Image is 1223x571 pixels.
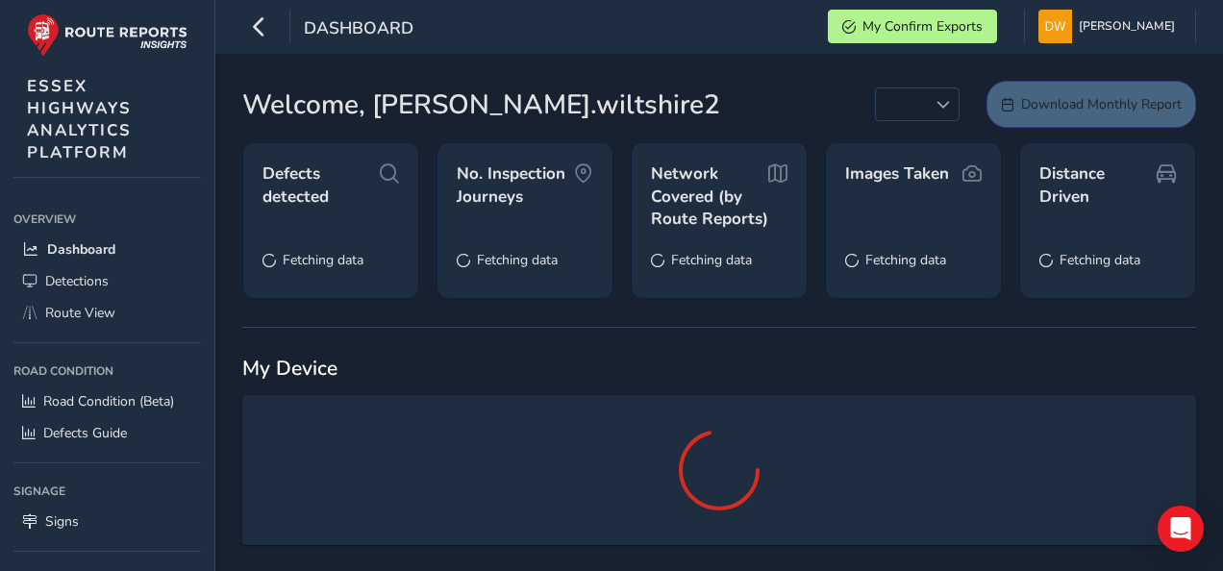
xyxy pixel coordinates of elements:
[13,357,201,385] div: Road Condition
[1158,506,1204,552] div: Open Intercom Messenger
[1039,162,1157,208] span: Distance Driven
[242,85,720,125] span: Welcome, [PERSON_NAME].wiltshire2
[13,205,201,234] div: Overview
[45,304,115,322] span: Route View
[1038,10,1182,43] button: [PERSON_NAME]
[27,13,187,57] img: rr logo
[862,17,983,36] span: My Confirm Exports
[43,424,127,442] span: Defects Guide
[27,75,132,163] span: ESSEX HIGHWAYS ANALYTICS PLATFORM
[13,477,201,506] div: Signage
[242,355,337,382] span: My Device
[43,392,174,410] span: Road Condition (Beta)
[13,385,201,417] a: Road Condition (Beta)
[671,251,752,269] span: Fetching data
[865,251,946,269] span: Fetching data
[651,162,768,231] span: Network Covered (by Route Reports)
[283,251,363,269] span: Fetching data
[13,297,201,329] a: Route View
[457,162,574,208] span: No. Inspection Journeys
[828,10,997,43] button: My Confirm Exports
[13,234,201,265] a: Dashboard
[13,506,201,537] a: Signs
[13,265,201,297] a: Detections
[1060,251,1140,269] span: Fetching data
[845,162,949,186] span: Images Taken
[1038,10,1072,43] img: diamond-layout
[47,240,115,259] span: Dashboard
[13,417,201,449] a: Defects Guide
[45,272,109,290] span: Detections
[1079,10,1175,43] span: [PERSON_NAME]
[304,16,413,43] span: Dashboard
[262,162,380,208] span: Defects detected
[45,512,79,531] span: Signs
[477,251,558,269] span: Fetching data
